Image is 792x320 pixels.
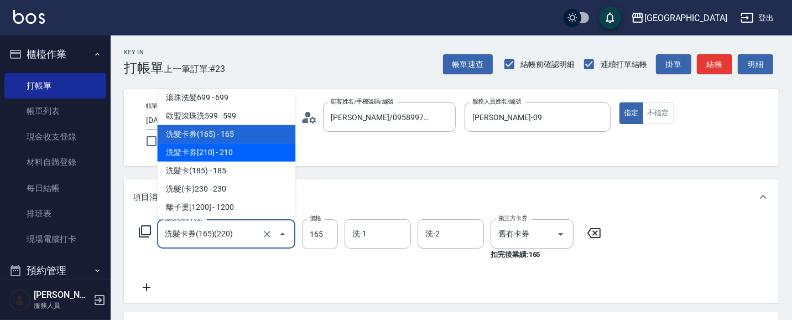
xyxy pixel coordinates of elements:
[4,256,106,285] button: 預約管理
[34,290,90,301] h5: [PERSON_NAME]
[697,54,732,75] button: 結帳
[157,143,295,162] span: 洗髮卡券[210] - 210
[4,99,106,124] a: 帳單列表
[259,226,275,242] button: Clear
[133,192,166,203] p: 項目消費
[619,102,643,124] button: 指定
[643,102,674,124] button: 不指定
[4,226,106,252] a: 現場電腦打卡
[310,214,321,223] label: 價格
[599,7,621,29] button: save
[4,40,106,69] button: 櫃檯作業
[4,201,106,226] a: 排班表
[521,59,575,70] span: 結帳前確認明細
[34,301,90,311] p: 服務人員
[331,97,394,106] label: 顧客姓名/手機號碼/編號
[157,162,295,180] span: 洗髮卡(185) - 185
[627,7,732,29] button: [GEOGRAPHIC_DATA]
[157,180,295,198] span: 洗髮(卡)230 - 230
[472,97,521,106] label: 服務人員姓名/編號
[157,89,295,107] span: 滾珠洗髪699 - 699
[157,125,295,143] span: 洗髮卡券(165) - 165
[601,59,647,70] span: 連續打單結帳
[4,124,106,149] a: 現金收支登錄
[274,225,291,243] button: Close
[736,8,779,28] button: 登出
[157,198,295,216] span: 離子燙[1200] - 1200
[498,214,527,223] label: 第三方卡券
[4,73,106,99] a: 打帳單
[4,149,106,175] a: 材料自購登錄
[157,107,295,125] span: 歐盟滾珠洗599 - 599
[164,62,226,76] span: 上一筆訂單:#23
[124,179,779,215] div: 項目消費
[146,102,169,110] label: 帳單日期
[4,176,106,201] a: 每日結帳
[9,289,31,311] img: Person
[656,54,691,75] button: 掛單
[157,216,295,235] span: 離子燙[1500] - 1500
[738,54,773,75] button: 明細
[443,54,493,75] button: 帳單速查
[491,249,580,260] p: 扣完後業績: 165
[13,10,45,24] img: Logo
[124,49,164,56] h2: Key In
[644,11,727,25] div: [GEOGRAPHIC_DATA]
[146,111,268,130] input: YYYY/MM/DD hh:mm
[552,225,570,243] button: Open
[124,60,164,76] h3: 打帳單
